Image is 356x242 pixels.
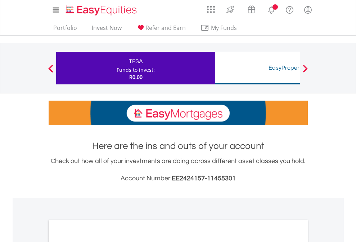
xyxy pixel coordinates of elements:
a: Refer and Earn [134,24,189,35]
div: TFSA [60,56,211,66]
div: Funds to invest: [117,66,155,74]
span: R0.00 [129,74,143,80]
img: vouchers-v2.svg [245,4,257,15]
a: My Profile [299,2,317,18]
a: Vouchers [241,2,262,15]
h1: Here are the ins and outs of your account [49,140,308,153]
button: Next [298,68,312,75]
a: Home page [63,2,140,16]
img: EasyEquities_Logo.png [64,4,140,16]
button: Previous [44,68,58,75]
img: EasyMortage Promotion Banner [49,101,308,125]
a: Portfolio [50,24,80,35]
span: Refer and Earn [145,24,186,32]
img: thrive-v2.svg [224,4,236,15]
a: AppsGrid [202,2,220,13]
a: Notifications [262,2,280,16]
span: My Funds [200,23,248,32]
span: EE2424157-11455301 [172,175,236,182]
div: Check out how all of your investments are doing across different asset classes you hold. [49,156,308,184]
img: grid-menu-icon.svg [207,5,215,13]
h3: Account Number: [49,173,308,184]
a: FAQ's and Support [280,2,299,16]
a: Invest Now [89,24,125,35]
